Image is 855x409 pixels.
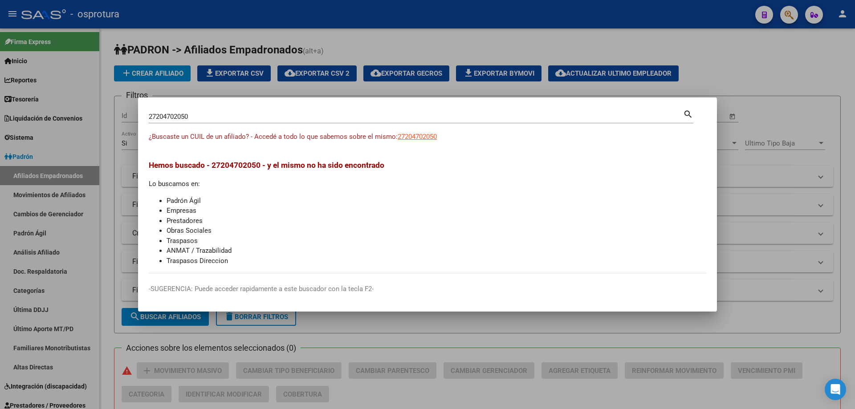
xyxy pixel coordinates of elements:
div: Lo buscamos en: [149,159,706,266]
mat-icon: search [683,108,693,119]
p: -SUGERENCIA: Puede acceder rapidamente a este buscador con la tecla F2- [149,284,706,294]
span: ¿Buscaste un CUIL de un afiliado? - Accedé a todo lo que sabemos sobre el mismo: [149,133,398,141]
li: Padrón Ágil [167,196,706,206]
span: 27204702050 [398,133,437,141]
li: Obras Sociales [167,226,706,236]
li: Traspasos [167,236,706,246]
li: Empresas [167,206,706,216]
li: Prestadores [167,216,706,226]
span: Hemos buscado - 27204702050 - y el mismo no ha sido encontrado [149,161,384,170]
div: Open Intercom Messenger [825,379,846,400]
li: ANMAT / Trazabilidad [167,246,706,256]
li: Traspasos Direccion [167,256,706,266]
